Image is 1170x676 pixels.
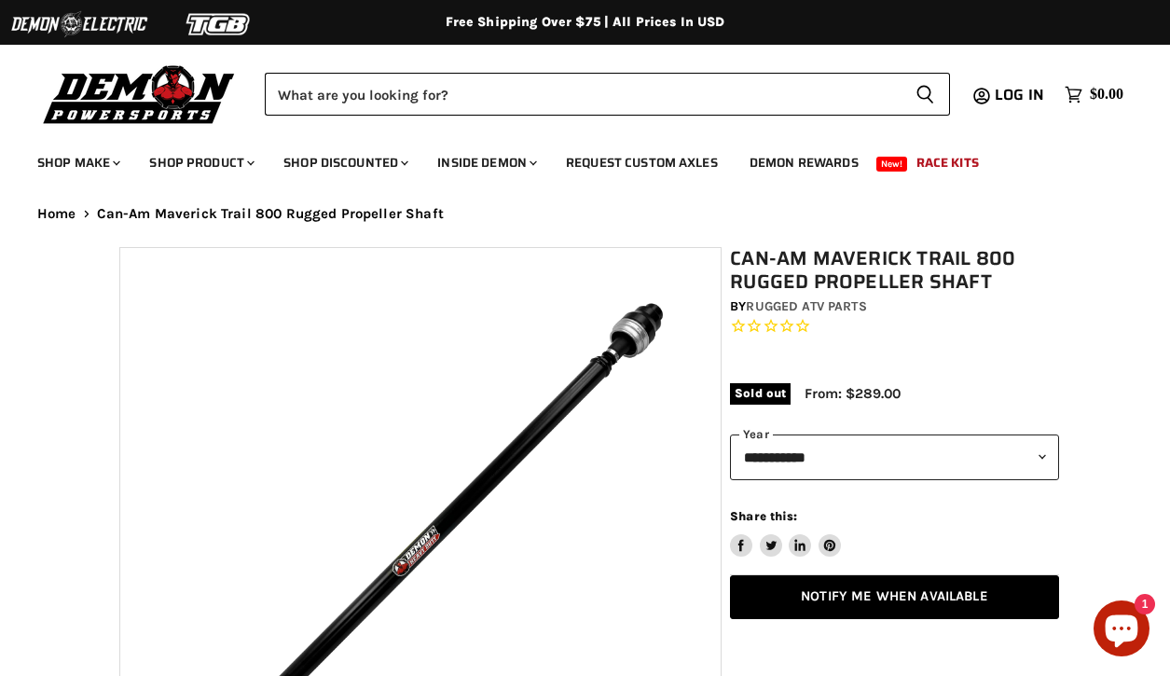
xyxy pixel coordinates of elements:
[37,61,241,127] img: Demon Powersports
[805,385,901,402] span: From: $289.00
[1055,81,1133,108] a: $0.00
[736,144,873,182] a: Demon Rewards
[995,83,1044,106] span: Log in
[730,508,841,558] aside: Share this:
[149,7,289,42] img: TGB Logo 2
[730,297,1059,317] div: by
[730,247,1059,294] h1: Can-Am Maverick Trail 800 Rugged Propeller Shaft
[23,144,131,182] a: Shop Make
[730,317,1059,337] span: Rated 0.0 out of 5 stars 0 reviews
[97,206,444,222] span: Can-Am Maverick Trail 800 Rugged Propeller Shaft
[552,144,732,182] a: Request Custom Axles
[986,87,1055,103] a: Log in
[901,73,950,116] button: Search
[730,435,1059,480] select: year
[1088,600,1155,661] inbox-online-store-chat: Shopify online store chat
[9,7,149,42] img: Demon Electric Logo 2
[902,144,993,182] a: Race Kits
[730,575,1059,619] a: Notify Me When Available
[265,73,950,116] form: Product
[135,144,266,182] a: Shop Product
[423,144,548,182] a: Inside Demon
[1090,86,1123,103] span: $0.00
[37,206,76,222] a: Home
[265,73,901,116] input: Search
[23,136,1119,182] ul: Main menu
[730,509,797,523] span: Share this:
[269,144,420,182] a: Shop Discounted
[876,157,908,172] span: New!
[730,383,791,404] span: Sold out
[746,298,866,314] a: Rugged ATV Parts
